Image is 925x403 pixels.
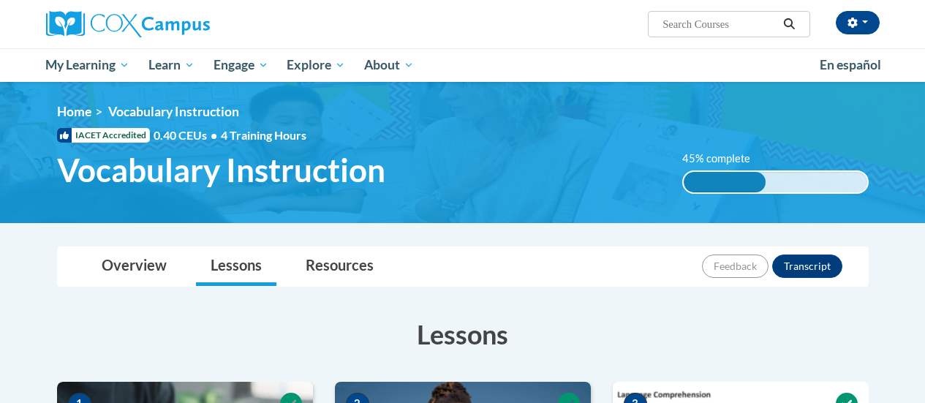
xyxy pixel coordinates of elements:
span: My Learning [45,56,129,74]
span: • [211,128,217,142]
span: Vocabulary Instruction [108,104,239,119]
a: Overview [87,247,181,286]
button: Search [778,15,800,33]
button: Account Settings [836,11,880,34]
span: Engage [214,56,268,74]
span: En español [820,57,881,72]
a: Explore [277,48,355,82]
a: Engage [204,48,278,82]
a: Home [57,104,91,119]
a: En español [810,50,891,80]
button: Feedback [702,255,769,278]
span: Vocabulary Instruction [57,151,385,189]
span: IACET Accredited [57,128,150,143]
a: Learn [139,48,204,82]
a: My Learning [37,48,140,82]
div: 45% complete [684,172,766,192]
span: Learn [148,56,195,74]
button: Transcript [772,255,842,278]
span: About [364,56,414,74]
img: Cox Campus [46,11,210,37]
input: Search Courses [661,15,778,33]
span: Explore [287,56,345,74]
a: About [355,48,423,82]
a: Cox Campus [46,11,309,37]
span: 4 Training Hours [221,128,306,142]
div: Main menu [35,48,891,82]
h3: Lessons [57,316,869,353]
a: Resources [291,247,388,286]
a: Lessons [196,247,276,286]
span: 0.40 CEUs [154,127,221,143]
label: 45% complete [682,151,766,167]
